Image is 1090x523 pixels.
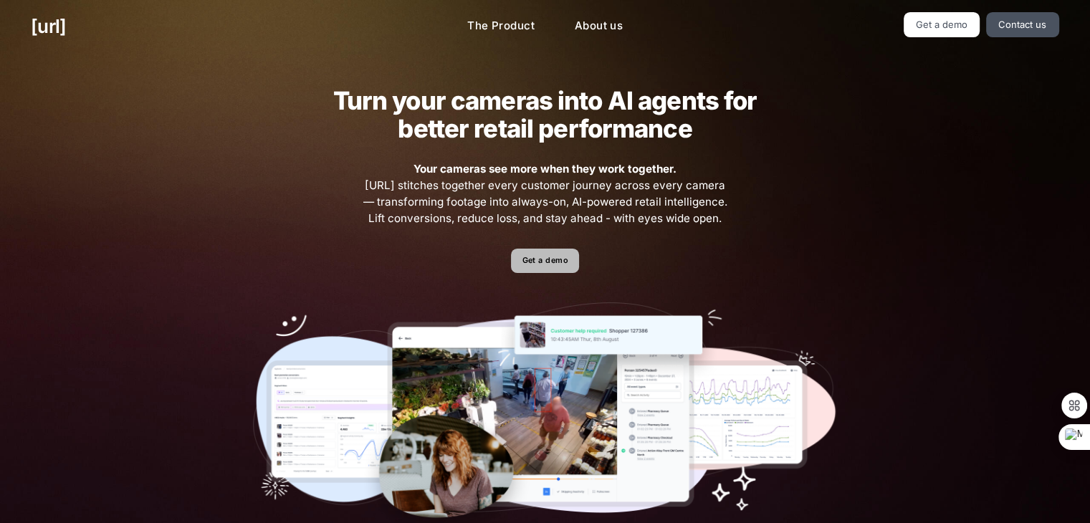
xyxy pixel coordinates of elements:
a: Get a demo [511,249,579,274]
a: About us [563,12,634,40]
a: Get a demo [904,12,980,37]
a: The Product [456,12,546,40]
strong: Your cameras see more when they work together. [413,162,677,176]
a: Contact us [986,12,1059,37]
span: [URL] stitches together every customer journey across every camera — transforming footage into al... [361,161,730,226]
h2: Turn your cameras into AI agents for better retail performance [310,87,779,143]
a: [URL] [31,12,66,40]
